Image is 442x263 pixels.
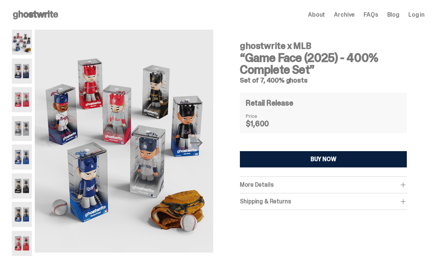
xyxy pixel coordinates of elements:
div: Shipping & Returns [240,198,407,205]
a: Archive [334,12,355,18]
h3: “Game Face (2025) - 400% Complete Set” [240,52,407,76]
img: 04-ghostwrite-mlb-game-face-complete-set-aaron-judge.png [12,116,32,141]
img: 02-ghostwrite-mlb-game-face-complete-set-ronald-acuna-jr.png [12,59,32,84]
dt: Price [246,113,283,119]
h5: Set of 7, 400% ghosts [240,77,407,84]
img: 08-ghostwrite-mlb-game-face-complete-set-mike-trout.png [12,231,32,256]
img: 03-ghostwrite-mlb-game-face-complete-set-bryce-harper.png [12,87,32,112]
img: 05-ghostwrite-mlb-game-face-complete-set-shohei-ohtani.png [12,144,32,170]
img: 01-ghostwrite-mlb-game-face-complete-set.png [35,30,213,253]
button: Next [188,134,204,151]
h4: Retail Release [246,99,293,107]
a: Log in [408,12,425,18]
button: BUY NOW [240,151,407,167]
img: 07-ghostwrite-mlb-game-face-complete-set-juan-soto.png [12,202,32,227]
a: FAQs [364,12,378,18]
span: More Details [240,181,273,189]
a: Blog [387,12,399,18]
dd: $1,600 [246,120,283,127]
a: About [308,12,325,18]
div: BUY NOW [311,156,336,162]
h4: ghostwrite x MLB [240,41,407,50]
img: 01-ghostwrite-mlb-game-face-complete-set.png [12,30,32,55]
img: 06-ghostwrite-mlb-game-face-complete-set-paul-skenes.png [12,173,32,199]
